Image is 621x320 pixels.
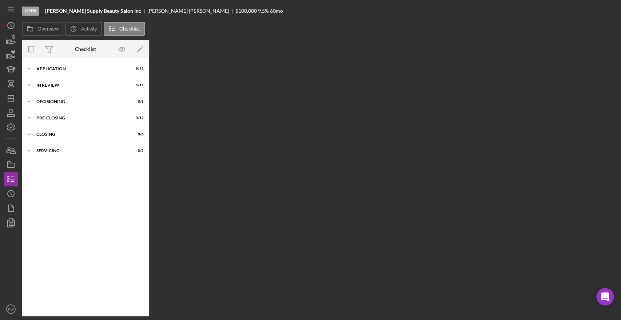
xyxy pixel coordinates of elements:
[596,288,614,305] div: Open Intercom Messenger
[36,99,126,104] div: Decisioning
[4,302,18,316] button: KW
[131,67,144,71] div: 9 / 31
[36,149,126,153] div: Servicing
[8,307,14,311] text: KW
[258,8,269,14] div: 9.5 %
[147,8,235,14] div: [PERSON_NAME] [PERSON_NAME]
[36,116,126,120] div: Pre-Closing
[45,8,141,14] b: [PERSON_NAME] Supply Beauty Salon Inc
[36,132,126,137] div: Closing
[131,149,144,153] div: 0 / 5
[37,26,59,32] label: Overview
[270,8,283,14] div: 60 mo
[104,22,145,36] button: Checklist
[131,99,144,104] div: 0 / 6
[22,7,39,16] div: Open
[75,46,96,52] div: Checklist
[119,26,140,32] label: Checklist
[131,116,144,120] div: 0 / 12
[36,83,126,87] div: In Review
[36,67,126,71] div: Application
[131,83,144,87] div: 5 / 11
[81,26,97,32] label: Activity
[65,22,101,36] button: Activity
[22,22,63,36] button: Overview
[131,132,144,137] div: 0 / 6
[235,8,257,14] span: $100,000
